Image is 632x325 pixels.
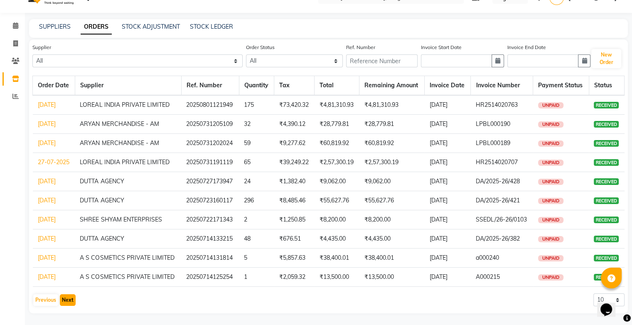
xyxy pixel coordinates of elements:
[476,177,520,185] span: DA/2025-26/428
[421,44,462,51] label: Invoice Start Date
[181,153,239,172] td: 20250731191119
[181,115,239,134] td: 20250731205109
[538,121,563,128] span: UNPAID
[425,153,471,172] td: [DATE]
[274,172,315,191] td: ₹1,382.40
[274,115,315,134] td: ₹4,390.12
[591,49,621,68] button: New Order
[425,249,471,268] td: [DATE]
[476,197,520,204] span: DA/2025-26/421
[75,115,181,134] td: ARYAN MERCHANDISE - AM
[476,158,518,166] span: HR2514020707
[239,229,274,249] td: 48
[181,76,239,96] th: Ref. Number
[425,229,471,249] td: [DATE]
[81,20,112,34] a: ORDERS
[75,95,181,115] td: LOREAL INDIA PRIVATE LIMITED
[38,216,56,223] a: [DATE]
[315,95,359,115] td: ₹4,81,310.93
[425,134,471,153] td: [DATE]
[538,217,563,223] span: UNPAID
[39,23,71,30] a: SUPPLIERS
[594,159,618,166] span: RECEIVED
[239,95,274,115] td: 175
[594,197,618,204] span: RECEIVED
[359,229,425,249] td: ₹4,435.00
[538,160,563,166] span: UNPAID
[239,115,274,134] td: 32
[359,134,425,153] td: ₹60,819.92
[594,178,618,185] span: RECEIVED
[538,274,563,281] span: UNPAID
[346,54,418,67] input: Reference Number
[315,229,359,249] td: ₹4,435.00
[274,134,315,153] td: ₹9,277.62
[75,172,181,191] td: DUTTA AGENCY
[32,44,51,51] label: Supplier
[274,191,315,210] td: ₹8,485.46
[315,76,359,96] th: Total
[538,102,563,108] span: UNPAID
[181,229,239,249] td: 20250714133215
[315,268,359,287] td: ₹13,500.00
[476,235,520,242] span: DA/2025-26/382
[425,95,471,115] td: [DATE]
[239,249,274,268] td: 5
[425,172,471,191] td: [DATE]
[181,134,239,153] td: 20250731202024
[75,268,181,287] td: A S COSMETICS PRIVATE LIMITED
[425,115,471,134] td: [DATE]
[476,216,527,223] span: SSEDL/26-26/0103
[274,76,315,96] th: Tax
[38,139,56,147] a: [DATE]
[38,235,56,242] a: [DATE]
[181,95,239,115] td: 20250801121949
[274,268,315,287] td: ₹2,059.32
[181,172,239,191] td: 20250727173947
[476,101,518,108] span: HR2514020763
[594,140,618,147] span: RECEIVED
[274,153,315,172] td: ₹39,249.22
[38,197,56,204] a: [DATE]
[359,115,425,134] td: ₹28,779.81
[181,210,239,229] td: 20250722171343
[594,121,618,128] span: RECEIVED
[597,292,624,317] iframe: chat widget
[38,101,56,108] a: [DATE]
[181,249,239,268] td: 20250714131814
[538,236,563,242] span: UNPAID
[181,268,239,287] td: 20250714125254
[359,95,425,115] td: ₹4,81,310.93
[359,210,425,229] td: ₹8,200.00
[315,115,359,134] td: ₹28,779.81
[75,249,181,268] td: A S COSMETICS PRIVATE LIMITED
[538,140,563,147] span: UNPAID
[359,172,425,191] td: ₹9,062.00
[75,191,181,210] td: DUTTA AGENCY
[38,177,56,185] a: [DATE]
[315,249,359,268] td: ₹38,400.01
[359,191,425,210] td: ₹55,627.76
[594,102,618,108] span: RECEIVED
[274,210,315,229] td: ₹1,250.85
[476,273,500,281] span: A000215
[594,274,618,281] span: RECEIVED
[239,76,274,96] th: Quantity
[239,268,274,287] td: 1
[507,44,546,51] label: Invoice End Date
[38,158,69,166] a: 27-07-2025
[359,153,425,172] td: ₹2,57,300.19
[75,229,181,249] td: DUTTA AGENCY
[315,134,359,153] td: ₹60,819.92
[274,95,315,115] td: ₹73,420.32
[122,23,180,30] a: STOCK ADJUSTMENT
[60,294,76,306] button: Next
[425,268,471,287] td: [DATE]
[533,76,589,96] th: Payment Status
[538,179,563,185] span: UNPAID
[346,44,375,51] label: Ref. Number
[239,134,274,153] td: 59
[190,23,233,30] a: STOCK LEDGER
[476,120,510,128] span: LPBL000190
[75,76,181,96] th: Supplier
